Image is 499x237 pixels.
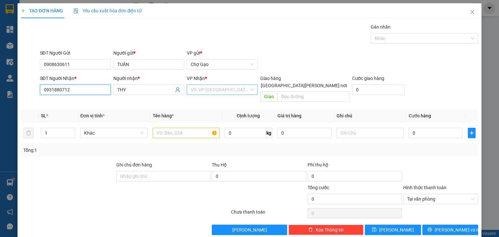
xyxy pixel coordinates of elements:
span: Khác [84,128,143,138]
span: Đơn vị tính [80,113,105,118]
span: TẠO ĐƠN HÀNG [21,8,63,13]
span: [PERSON_NAME] và In [435,226,480,233]
span: Cước hàng [409,113,431,118]
span: Thu Hộ [212,162,227,167]
button: Close [463,3,481,21]
span: plus [21,8,25,13]
label: Hình thức thanh toán [403,185,446,190]
div: Người gửi [113,49,184,57]
span: save [372,227,377,232]
span: VP Nhận [187,76,205,81]
span: Yêu cầu xuất hóa đơn điện tử [73,8,142,13]
div: Người nhận [113,75,184,82]
div: Tổng: 1 [23,147,193,154]
button: save[PERSON_NAME] [365,225,421,235]
div: VP gửi [187,49,258,57]
input: Ghi Chú [337,128,403,138]
div: Chưa thanh toán [230,208,307,220]
span: kg [266,128,272,138]
div: SĐT Người Gửi [40,49,111,57]
span: Giá trị hàng [277,113,301,118]
span: Tại văn phòng [407,194,474,204]
button: printer[PERSON_NAME] và In [422,225,479,235]
span: Tổng cước [308,185,329,190]
span: plus [468,130,475,136]
span: Giao hàng [260,76,281,81]
text: CGTLT1310250021 [30,31,118,42]
button: deleteXóa Thông tin [288,225,364,235]
span: Chợ Gạo [191,59,254,69]
button: delete [23,128,34,138]
input: Dọc đường [277,91,350,102]
img: icon [73,8,79,14]
span: Tên hàng [153,113,174,118]
span: SL [41,113,46,118]
label: Cước giao hàng [352,76,384,81]
label: Ghi chú đơn hàng [116,162,152,167]
span: Xóa Thông tin [315,226,344,233]
span: printer [428,227,432,232]
span: delete [308,227,313,232]
span: user-add [175,87,180,92]
th: Ghi chú [334,110,406,122]
span: Giao [260,91,277,102]
span: Định lượng [237,113,260,118]
button: [PERSON_NAME] [212,225,287,235]
span: [PERSON_NAME] [232,226,267,233]
span: [PERSON_NAME] [379,226,414,233]
input: 0 [277,128,331,138]
div: SĐT Người Nhận [40,75,111,82]
label: Gán nhãn [371,24,390,30]
span: [GEOGRAPHIC_DATA][PERSON_NAME] nơi [258,82,350,89]
div: Phí thu hộ [308,161,402,171]
input: Ghi chú đơn hàng [116,171,211,181]
button: plus [468,128,476,138]
div: Chợ Gạo [4,46,145,64]
input: VD: Bàn, Ghế [153,128,220,138]
input: Cước giao hàng [352,85,405,95]
span: close [470,9,475,15]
